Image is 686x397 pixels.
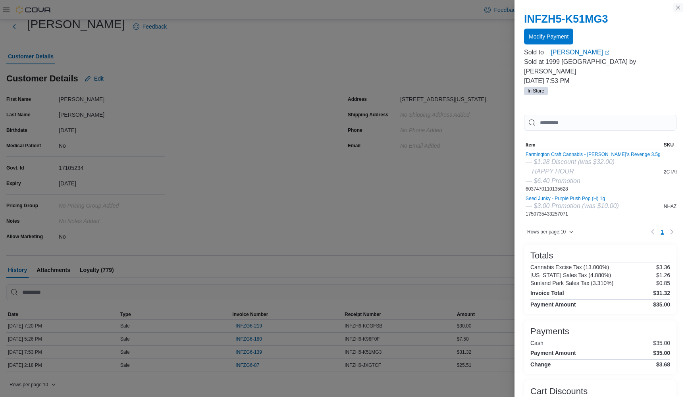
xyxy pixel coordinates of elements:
span: In Store [524,87,548,95]
h4: Invoice Total [530,290,564,296]
h4: $3.68 [656,361,670,368]
button: Rows per page:10 [524,227,577,237]
a: [PERSON_NAME]External link [551,48,676,57]
button: Close this dialog [673,3,683,12]
p: $35.00 [653,340,670,346]
nav: Pagination for table: MemoryTable from EuiInMemoryTable [648,225,676,238]
h4: Change [530,361,551,368]
span: Rows per page : 10 [527,229,566,235]
button: Item [524,140,662,150]
h6: Cash [530,340,543,346]
button: Previous page [648,227,657,237]
div: — $6.40 Promotion [526,176,661,186]
div: — $1.28 Discount (was $32.00) [526,157,661,167]
button: Next page [667,227,676,237]
span: In Store [528,87,544,94]
h3: Payments [530,327,569,336]
button: Seed Junky - Purple Push Pop (H) 1g [526,196,619,201]
div: — $3.00 Promotion (was $10.00) [526,201,619,211]
p: $0.85 [656,280,670,286]
p: [DATE] 7:53 PM [524,76,676,86]
button: Farmington Craft Cannabis - [PERSON_NAME]'s Revenge 3.5g [526,152,661,157]
i: HAPPY HOUR [532,168,574,175]
h3: Totals [530,251,553,260]
svg: External link [605,50,609,55]
h6: [US_STATE] Sales Tax (4.880%) [530,272,611,278]
input: This is a search bar. As you type, the results lower in the page will automatically filter. [524,115,676,131]
h6: Cannabis Excise Tax (13.000%) [530,264,609,270]
h6: Sunland Park Sales Tax (3.310%) [530,280,613,286]
button: Page 1 of 1 [657,225,667,238]
h4: $35.00 [653,301,670,308]
div: 1750735433257071 [526,196,619,217]
button: Modify Payment [524,29,573,44]
span: Item [526,142,536,148]
p: $1.26 [656,272,670,278]
span: SKU [664,142,674,148]
p: $3.36 [656,264,670,270]
h2: INFZH5-K51MG3 [524,13,676,25]
span: Modify Payment [529,33,568,40]
p: Sold at 1999 [GEOGRAPHIC_DATA] by [PERSON_NAME] [524,57,676,76]
h4: $31.32 [653,290,670,296]
h4: Payment Amount [530,301,576,308]
div: Sold to [524,48,549,57]
ul: Pagination for table: MemoryTable from EuiInMemoryTable [657,225,667,238]
h4: $35.00 [653,350,670,356]
h3: Cart Discounts [530,387,588,396]
div: 6037470110135628 [526,152,661,192]
h4: Payment Amount [530,350,576,356]
span: 1 [661,228,664,236]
